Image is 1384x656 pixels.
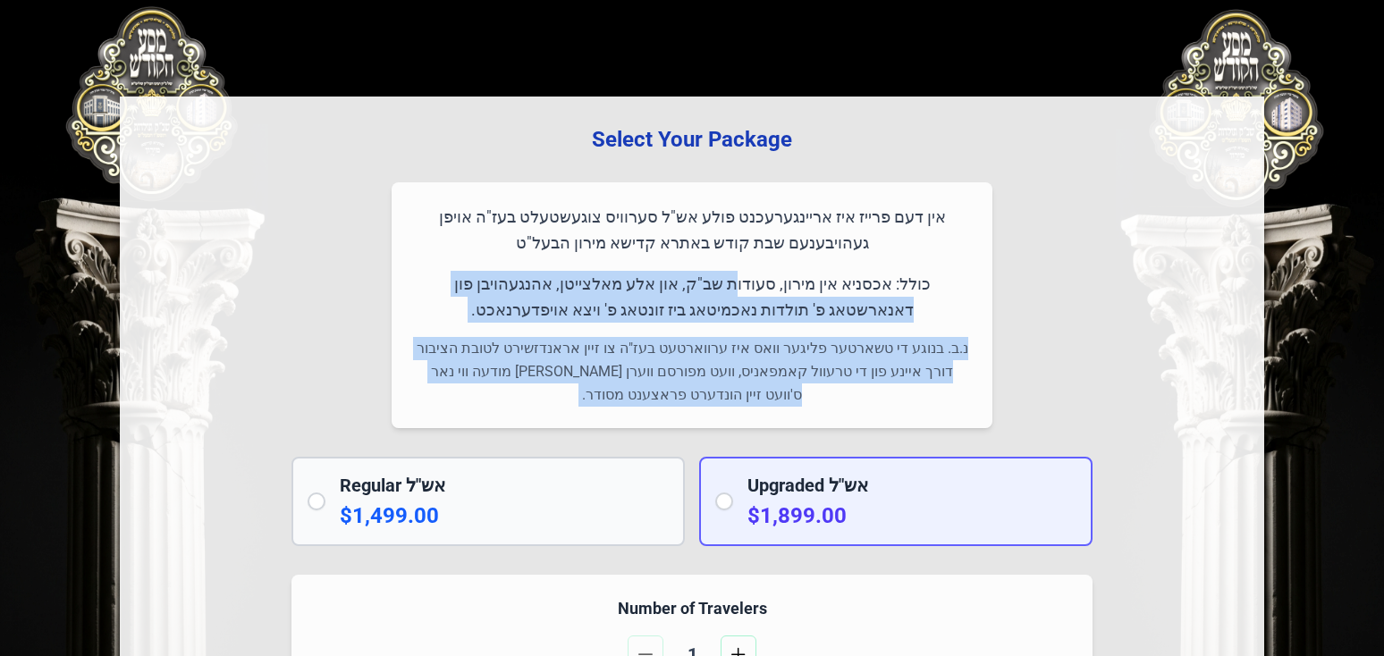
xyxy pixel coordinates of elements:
[413,337,971,407] p: נ.ב. בנוגע די טשארטער פליגער וואס איז ערווארטעט בעז"ה צו זיין אראנדזשירט לטובת הציבור דורך איינע ...
[413,271,971,324] p: כולל: אכסניא אין מירון, סעודות שב"ק, און אלע מאלצייטן, אהנגעהויבן פון דאנארשטאג פ' תולדות נאכמיטא...
[340,473,669,498] h2: Regular אש"ל
[148,125,1236,154] h3: Select Your Package
[340,501,669,530] p: $1,499.00
[413,204,971,257] p: אין דעם פרייז איז אריינגערעכנט פולע אש"ל סערוויס צוגעשטעלט בעז"ה אויפן געהויבענעם שבת קודש באתרא ...
[313,596,1071,621] h4: Number of Travelers
[747,501,1076,530] p: $1,899.00
[747,473,1076,498] h2: Upgraded אש"ל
